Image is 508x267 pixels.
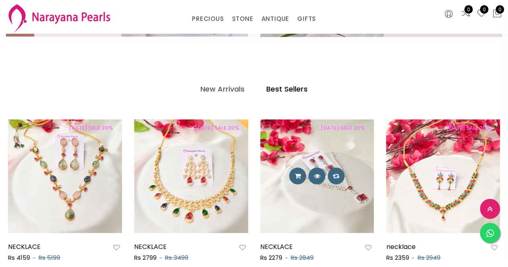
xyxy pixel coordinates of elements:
a: STONE [232,13,253,25]
a: PRECIOUS [192,13,224,25]
span: Rs 2279 [260,253,282,262]
button: Add to compare [328,167,345,184]
span: [DATE] SALE 20% [190,124,243,132]
a: 0 [477,9,486,19]
button: Add to wishlist [489,243,500,253]
span: Rs 2949 [417,253,440,262]
span: Rs 2359 [386,253,409,262]
button: 0 [492,9,502,19]
span: 0 [496,5,504,14]
h4: Best Sellers [266,84,308,94]
button: Quick View [308,167,325,184]
a: necklace [386,242,415,251]
span: Rs 2799 [134,253,157,262]
span: 0 [464,5,473,14]
span: [DATE] SALE 20% [316,124,369,132]
h4: New Arrivals [200,84,245,94]
span: 0 [480,5,488,14]
span: Rs 5199 [39,253,60,262]
button: Add to wishlist [111,243,122,253]
a: NECKLACE [260,242,293,251]
a: GIFTS [297,13,316,25]
a: NECKLACE [134,242,167,251]
span: Rs 4159 [8,253,30,262]
span: [DATE] SALE 20% [64,124,117,132]
a: ANTIQUE [261,13,289,25]
span: Rs 3499 [165,253,188,262]
span: [DATE] SALE 20% [442,124,495,132]
span: Rs 2849 [291,253,314,262]
button: Add to wishlist [237,243,248,253]
button: Add to wishlist [363,243,374,253]
a: NECKLACE [8,242,41,251]
a: 0 [461,9,471,19]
